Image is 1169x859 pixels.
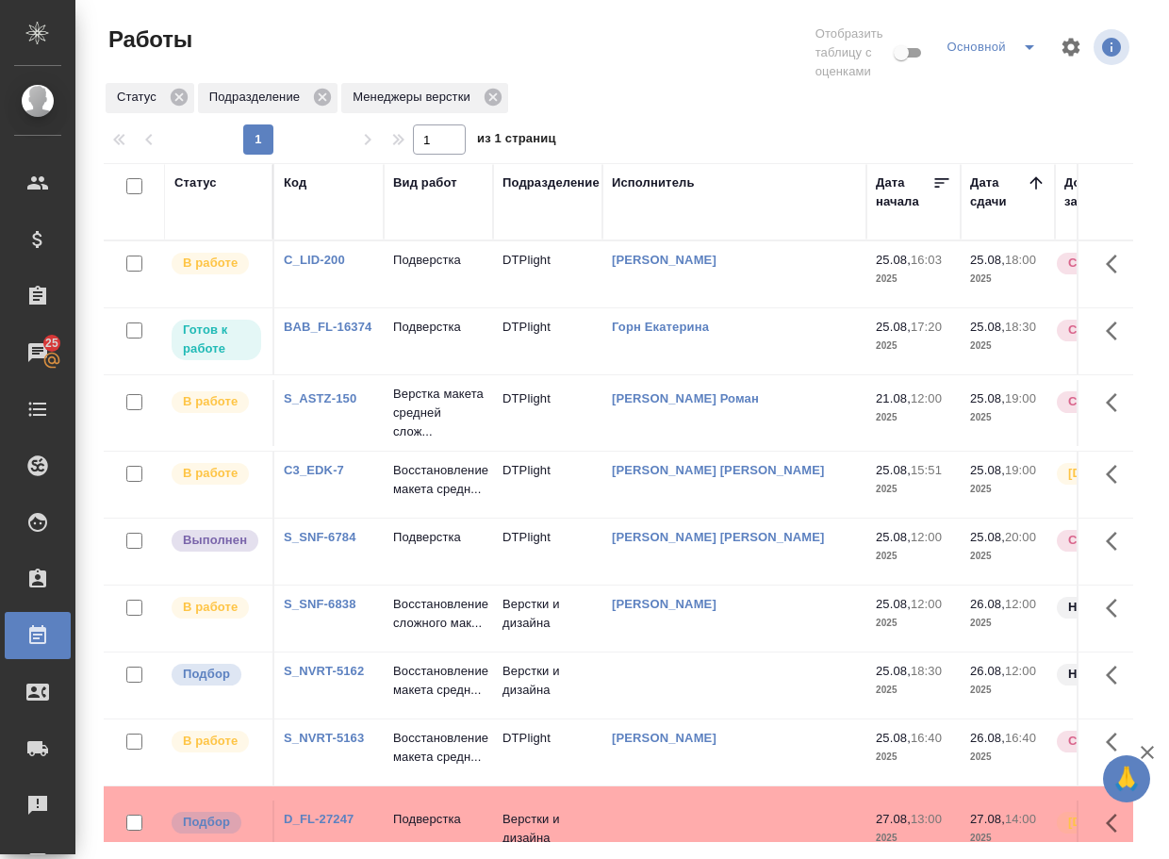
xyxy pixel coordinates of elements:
p: В работе [183,254,238,273]
button: Здесь прячутся важные кнопки [1095,241,1140,287]
p: Срочный [1068,392,1125,411]
p: 25.08, [876,731,911,745]
button: Здесь прячутся важные кнопки [1095,452,1140,497]
button: Здесь прячутся важные кнопки [1095,653,1140,698]
span: Работы [104,25,192,55]
p: Подверстка [393,318,484,337]
p: 2025 [876,270,951,289]
p: [DEMOGRAPHIC_DATA] [1068,464,1162,483]
p: 2025 [970,408,1046,427]
p: 2025 [876,408,951,427]
p: 2025 [876,829,951,848]
p: Восстановление макета средн... [393,729,484,767]
p: Восстановление сложного мак... [393,595,484,633]
p: 2025 [876,480,951,499]
button: Здесь прячутся важные кнопки [1095,801,1140,846]
a: [PERSON_NAME] [PERSON_NAME] [612,530,825,544]
span: Отобразить таблицу с оценками [815,25,891,81]
p: 25.08, [970,320,1005,334]
p: 2025 [970,337,1046,355]
a: S_SNF-6784 [284,530,356,544]
a: C_LID-200 [284,253,345,267]
p: 25.08, [876,664,911,678]
p: Нормальный [1068,665,1149,684]
p: 12:00 [911,597,942,611]
p: Подверстка [393,251,484,270]
div: Исполнитель [612,173,695,192]
a: S_NVRT-5162 [284,664,364,678]
td: DTPlight [493,452,602,518]
p: 19:00 [1005,463,1036,477]
a: S_ASTZ-150 [284,391,356,405]
p: В работе [183,598,238,617]
button: Здесь прячутся важные кнопки [1095,719,1140,765]
p: 18:30 [1005,320,1036,334]
span: из 1 страниц [477,127,556,155]
div: Исполнитель выполняет работу [170,729,263,754]
p: 25.08, [970,530,1005,544]
p: 17:20 [911,320,942,334]
td: DTPlight [493,719,602,785]
a: [PERSON_NAME] Роман [612,391,759,405]
a: [PERSON_NAME] [PERSON_NAME] [612,463,825,477]
p: 14:00 [1005,812,1036,826]
p: 12:00 [911,530,942,544]
p: 2025 [876,681,951,700]
p: 12:00 [1005,664,1036,678]
p: Выполнен [183,531,247,550]
p: 25.08, [876,253,911,267]
p: Подверстка [393,528,484,547]
p: Срочный [1068,321,1125,339]
div: Исполнитель выполняет работу [170,595,263,620]
span: 25 [34,334,70,353]
p: 2025 [970,270,1046,289]
div: Вид работ [393,173,457,192]
p: 26.08, [970,664,1005,678]
p: 16:03 [911,253,942,267]
div: Статус [106,83,194,113]
td: Верстки и дизайна [493,586,602,652]
td: DTPlight [493,241,602,307]
div: Можно подбирать исполнителей [170,810,263,835]
p: 18:30 [911,664,942,678]
p: 27.08, [876,812,911,826]
p: Восстановление макета средн... [393,461,484,499]
p: Менеджеры верстки [353,88,477,107]
p: 25.08, [876,320,911,334]
div: Исполнитель выполняет работу [170,389,263,415]
div: Дата начала [876,173,932,211]
p: 16:40 [911,731,942,745]
p: 16:40 [1005,731,1036,745]
button: Здесь прячутся важные кнопки [1095,519,1140,564]
td: DTPlight [493,308,602,374]
div: Подразделение [198,83,338,113]
td: Верстки и дизайна [493,653,602,719]
p: 12:00 [911,391,942,405]
p: 2025 [970,547,1046,566]
div: Подразделение [502,173,600,192]
p: 20:00 [1005,530,1036,544]
p: 2025 [970,829,1046,848]
p: Верстка макета средней слож... [393,385,484,441]
div: Менеджеры верстки [341,83,508,113]
a: Горн Екатерина [612,320,709,334]
button: Здесь прячутся важные кнопки [1095,308,1140,354]
p: В работе [183,464,238,483]
a: S_SNF-6838 [284,597,356,611]
p: Срочный [1068,732,1125,751]
p: 19:00 [1005,391,1036,405]
p: 27.08, [970,812,1005,826]
button: Здесь прячутся важные кнопки [1095,380,1140,425]
div: Исполнитель выполняет работу [170,251,263,276]
p: Готов к работе [183,321,250,358]
p: 25.08, [876,463,911,477]
a: [PERSON_NAME] [612,597,716,611]
p: 2025 [876,614,951,633]
a: BAB_FL-16374 [284,320,371,334]
p: 15:51 [911,463,942,477]
p: Подбор [183,813,230,832]
p: 2025 [876,337,951,355]
p: 26.08, [970,731,1005,745]
div: Код [284,173,306,192]
p: Подразделение [209,88,306,107]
